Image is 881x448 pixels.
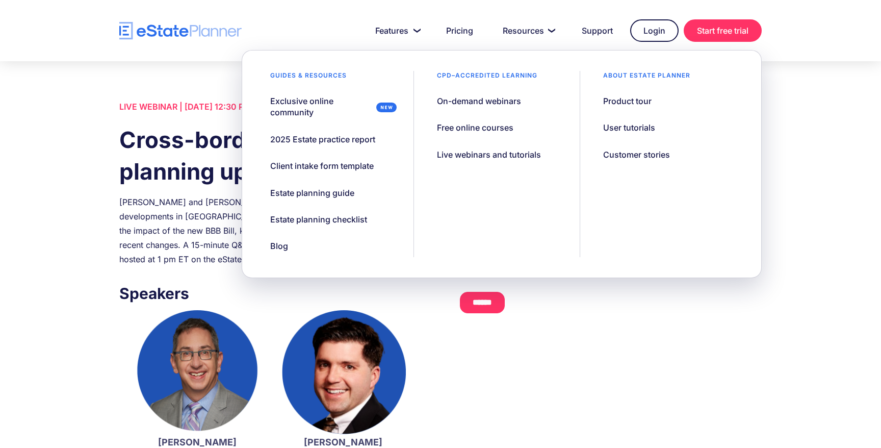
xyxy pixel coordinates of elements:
[590,144,683,165] a: Customer stories
[119,99,421,114] div: LIVE WEBINAR | [DATE] 12:30 PM ET, 9:30 AM PT
[119,22,242,40] a: home
[437,95,521,107] div: On-demand webinars
[119,195,421,266] div: [PERSON_NAME] and [PERSON_NAME] for a webinar on the latest developments in [GEOGRAPHIC_DATA]-Can...
[684,19,762,42] a: Start free trial
[270,214,367,225] div: Estate planning checklist
[119,282,421,305] h3: Speakers
[257,155,386,177] a: Client intake form template
[257,129,388,150] a: 2025 Estate practice report
[257,235,301,257] a: Blog
[270,160,374,171] div: Client intake form template
[630,19,679,42] a: Login
[304,437,382,447] strong: [PERSON_NAME]
[257,182,367,204] a: Estate planning guide
[434,20,485,41] a: Pricing
[424,144,554,165] a: Live webinars and tutorials
[437,149,541,160] div: Live webinars and tutorials
[257,209,380,230] a: Estate planning checklist
[490,20,564,41] a: Resources
[270,134,375,145] div: 2025 Estate practice report
[590,117,668,138] a: User tutorials
[257,90,403,123] a: Exclusive online community
[603,95,652,107] div: Product tour
[270,95,372,118] div: Exclusive online community
[424,71,550,85] div: CPD–accredited learning
[437,122,513,133] div: Free online courses
[569,20,625,41] a: Support
[424,90,534,112] a: On-demand webinars
[270,240,288,252] div: Blog
[151,42,199,51] span: Phone number
[590,90,664,112] a: Product tour
[603,149,670,160] div: Customer stories
[590,71,703,85] div: About estate planner
[158,437,237,447] strong: [PERSON_NAME]
[424,117,526,138] a: Free online courses
[363,20,429,41] a: Features
[151,84,283,93] span: Number of [PERSON_NAME] per month
[603,122,655,133] div: User tutorials
[270,187,354,198] div: Estate planning guide
[119,124,421,187] h1: Cross-border estate planning updates
[151,1,188,9] span: Last Name
[257,71,359,85] div: Guides & resources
